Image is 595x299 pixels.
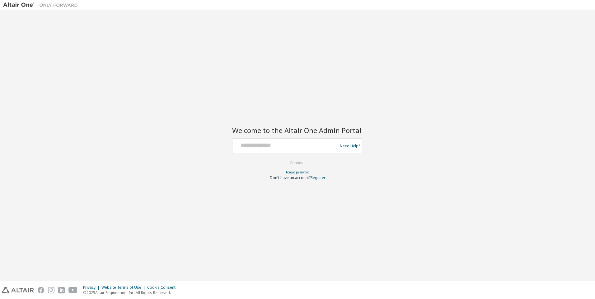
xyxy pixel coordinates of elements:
[101,285,147,290] div: Website Terms of Use
[48,287,54,293] img: instagram.svg
[83,290,179,295] p: © 2025 Altair Engineering, Inc. All Rights Reserved.
[58,287,65,293] img: linkedin.svg
[3,2,81,8] img: Altair One
[83,285,101,290] div: Privacy
[286,170,309,174] a: Forgot password
[311,175,326,180] a: Register
[270,175,311,180] span: Don't have an account?
[38,287,44,293] img: facebook.svg
[147,285,179,290] div: Cookie Consent
[68,287,77,293] img: youtube.svg
[232,126,363,135] h2: Welcome to the Altair One Admin Portal
[2,287,34,293] img: altair_logo.svg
